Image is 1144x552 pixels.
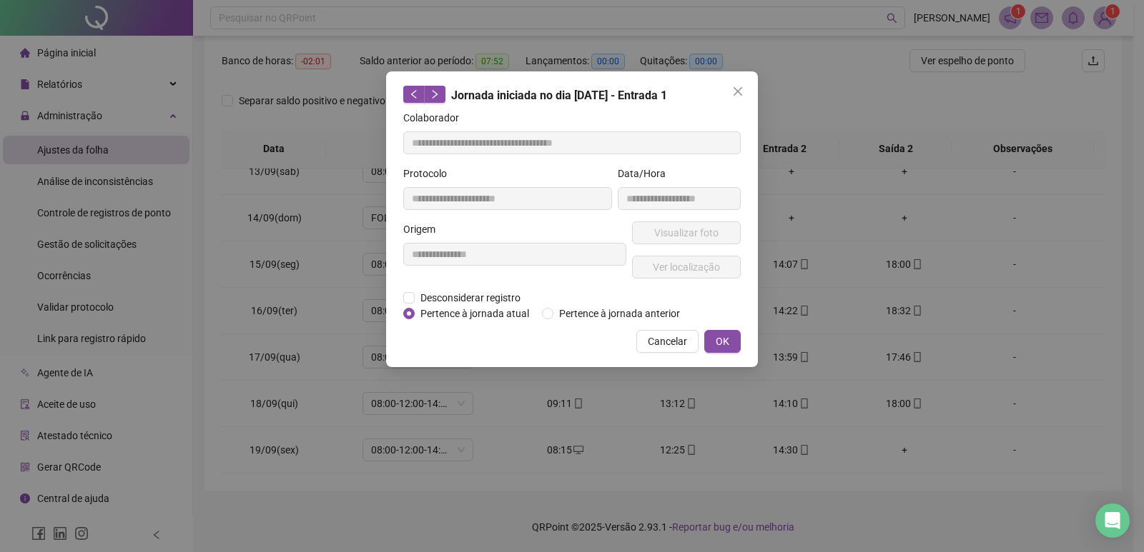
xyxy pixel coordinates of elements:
button: right [424,86,445,103]
label: Protocolo [403,166,456,181]
button: Cancelar [636,330,699,353]
span: OK [716,333,729,349]
span: Pertence à jornada anterior [553,306,686,321]
label: Colaborador [403,110,468,126]
button: Close [726,80,749,103]
span: Pertence à jornada atual [415,306,535,321]
button: left [403,86,425,103]
button: OK [704,330,741,353]
button: Visualizar foto [632,221,741,244]
label: Data/Hora [618,166,675,181]
span: Desconsiderar registro [415,290,526,306]
label: Origem [403,221,445,237]
button: Ver localização [632,256,741,278]
span: close [732,86,744,97]
span: left [409,89,419,99]
span: Cancelar [648,333,687,349]
div: Jornada iniciada no dia [DATE] - Entrada 1 [403,86,741,104]
span: right [430,89,440,99]
div: Open Intercom Messenger [1095,503,1130,538]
